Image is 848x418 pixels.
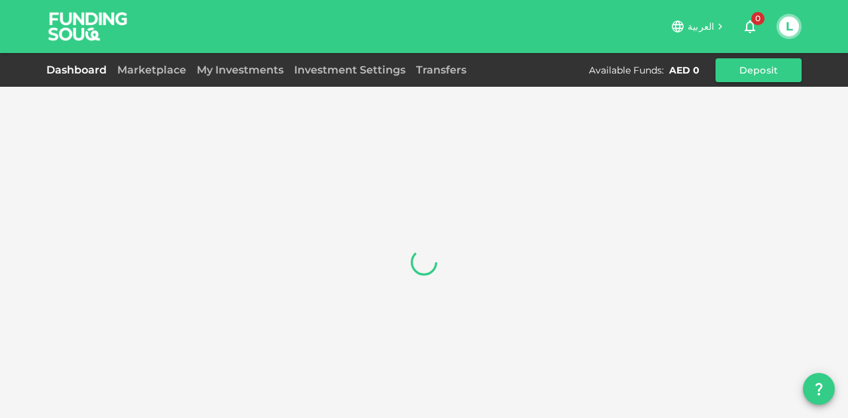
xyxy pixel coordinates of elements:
[411,64,472,76] a: Transfers
[779,17,799,36] button: L
[751,12,765,25] span: 0
[688,21,714,32] span: العربية
[46,64,112,76] a: Dashboard
[803,373,835,405] button: question
[715,58,802,82] button: Deposit
[737,13,763,40] button: 0
[589,64,664,77] div: Available Funds :
[191,64,289,76] a: My Investments
[289,64,411,76] a: Investment Settings
[669,64,700,77] div: AED 0
[112,64,191,76] a: Marketplace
